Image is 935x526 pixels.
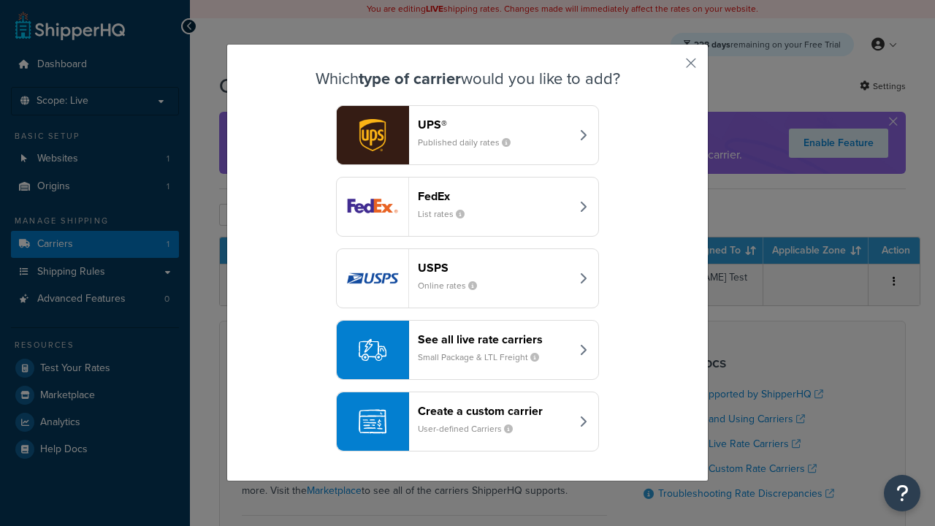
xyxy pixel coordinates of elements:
button: Open Resource Center [884,475,920,511]
img: icon-carrier-liverate-becf4550.svg [359,336,386,364]
header: Create a custom carrier [418,404,570,418]
small: Published daily rates [418,136,522,149]
button: usps logoUSPSOnline rates [336,248,599,308]
img: usps logo [337,249,408,308]
header: See all live rate carriers [418,332,570,346]
img: icon-carrier-custom-c93b8a24.svg [359,408,386,435]
img: ups logo [337,106,408,164]
header: UPS® [418,118,570,131]
small: User-defined Carriers [418,422,524,435]
strong: type of carrier [359,66,461,91]
small: Online rates [418,279,489,292]
img: fedEx logo [337,178,408,236]
small: Small Package & LTL Freight [418,351,551,364]
header: USPS [418,261,570,275]
small: List rates [418,207,476,221]
button: ups logoUPS®Published daily rates [336,105,599,165]
button: Create a custom carrierUser-defined Carriers [336,392,599,451]
button: See all live rate carriersSmall Package & LTL Freight [336,320,599,380]
button: fedEx logoFedExList rates [336,177,599,237]
h3: Which would you like to add? [264,70,671,88]
header: FedEx [418,189,570,203]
